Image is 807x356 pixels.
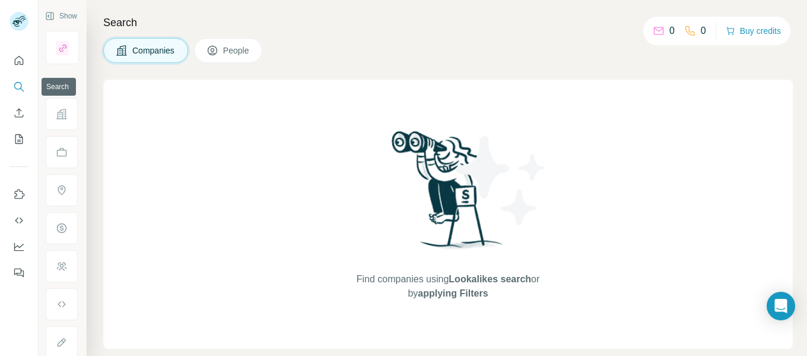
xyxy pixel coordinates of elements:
[386,128,510,260] img: Surfe Illustration - Woman searching with binoculars
[726,23,781,39] button: Buy credits
[9,236,28,257] button: Dashboard
[9,262,28,283] button: Feedback
[37,7,85,25] button: Show
[103,14,793,31] h4: Search
[767,292,795,320] div: Open Intercom Messenger
[701,24,706,38] p: 0
[449,274,531,284] span: Lookalikes search
[669,24,675,38] p: 0
[9,76,28,97] button: Search
[9,128,28,150] button: My lists
[9,210,28,231] button: Use Surfe API
[353,272,543,301] span: Find companies using or by
[418,288,488,298] span: applying Filters
[9,184,28,205] button: Use Surfe on LinkedIn
[448,127,555,234] img: Surfe Illustration - Stars
[132,45,176,56] span: Companies
[9,102,28,124] button: Enrich CSV
[223,45,250,56] span: People
[9,50,28,71] button: Quick start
